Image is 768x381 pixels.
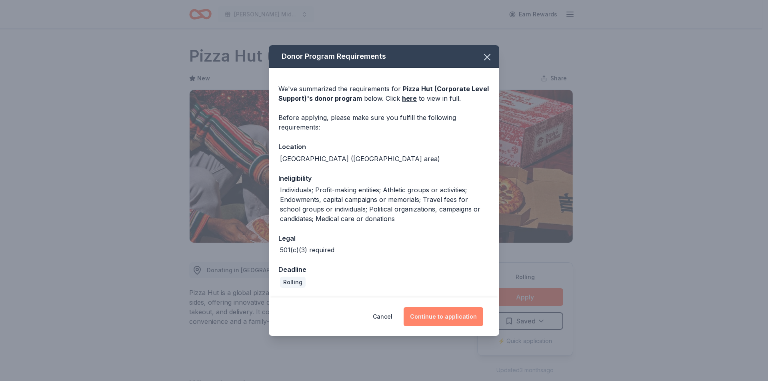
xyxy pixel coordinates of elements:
div: Donor Program Requirements [269,45,499,68]
div: Ineligibility [278,173,490,184]
div: Deadline [278,264,490,275]
div: Location [278,142,490,152]
button: Cancel [373,307,392,326]
div: Before applying, please make sure you fulfill the following requirements: [278,113,490,132]
div: Rolling [280,277,306,288]
div: [GEOGRAPHIC_DATA] ([GEOGRAPHIC_DATA] area) [280,154,440,164]
a: here [402,94,417,103]
div: 501(c)(3) required [280,245,334,255]
div: We've summarized the requirements for below. Click to view in full. [278,84,490,103]
div: Individuals; Profit-making entities; Athletic groups or activities; Endowments, capital campaigns... [280,185,490,223]
div: Legal [278,233,490,243]
button: Continue to application [404,307,483,326]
